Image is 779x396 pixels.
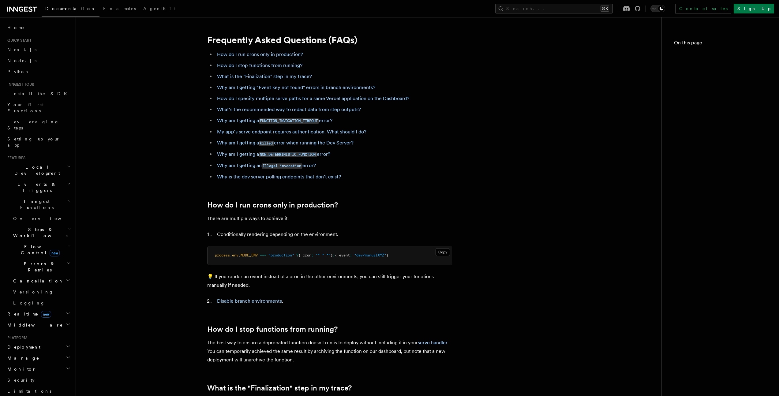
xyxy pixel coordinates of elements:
[5,213,72,308] div: Inngest Functions
[5,353,72,364] button: Manage
[207,34,452,45] h1: Frequently Asked Questions (FAQs)
[11,297,72,308] a: Logging
[5,198,66,211] span: Inngest Functions
[217,84,375,90] a: Why am I getting “Event key not found" errors in branch environments?
[215,230,452,239] li: Conditionally rendering depending on the environment.
[13,216,76,221] span: Overview
[350,253,352,257] span: :
[5,196,72,213] button: Inngest Functions
[217,62,302,68] a: How do I stop functions from running?
[5,375,72,386] a: Security
[5,179,72,196] button: Events & Triggers
[260,253,266,257] span: ===
[11,241,72,258] button: Flow Controlnew
[41,311,51,318] span: new
[217,129,366,135] a: My app's serve endpoint requires authentication. What should I do?
[11,275,72,286] button: Cancellation
[495,4,613,13] button: Search...⌘K
[436,248,450,256] button: Copy
[5,162,72,179] button: Local Development
[333,253,335,257] span: :
[207,338,452,364] p: The best way to ensure a deprecated function doesn't run is to deploy without including it in you...
[5,366,36,372] span: Monitor
[311,253,313,257] span: :
[11,286,72,297] a: Versioning
[7,102,44,113] span: Your first Functions
[7,47,36,52] span: Next.js
[230,253,232,257] span: .
[5,38,32,43] span: Quick start
[215,297,452,305] li: .
[45,6,96,11] span: Documentation
[217,298,282,304] a: Disable branch environments
[5,133,72,151] a: Setting up your app
[5,322,63,328] span: Middleware
[5,116,72,133] a: Leveraging Steps
[259,152,317,157] code: NON_DETERMINISTIC_FUNCTION
[262,163,302,169] code: Illegal invocation
[259,141,274,146] code: killed
[5,44,72,55] a: Next.js
[5,82,34,87] span: Inngest tour
[241,253,258,257] span: NODE_ENV
[207,201,338,209] a: How do I run crons only in production?
[7,91,71,96] span: Install the SDK
[11,261,66,273] span: Errors & Retries
[217,163,316,168] a: Why am I getting anIllegal invocationerror?
[207,384,352,392] a: What is the "Finalization" step in my trace?
[5,164,67,176] span: Local Development
[7,24,24,31] span: Home
[50,250,60,256] span: new
[259,118,319,124] code: FUNCTION_INVOCATION_TIMEOUT
[207,325,338,334] a: How do I stop functions from running?
[5,181,67,193] span: Events & Triggers
[11,244,67,256] span: Flow Control
[217,51,303,57] a: How do I run crons only in production?
[734,4,774,13] a: Sign Up
[298,253,311,257] span: { cron
[354,253,386,257] span: "dev/manualXYZ"
[217,140,354,146] a: Why am I getting akillederror when running the Dev Server?
[650,5,665,12] button: Toggle dark mode
[7,69,30,74] span: Python
[42,2,99,17] a: Documentation
[13,290,54,294] span: Versioning
[268,253,294,257] span: "production"
[217,151,330,157] a: Why am I getting aNON_DETERMINISTIC_FUNCTIONerror?
[217,174,341,180] a: Why is the dev server polling endpoints that don't exist?
[5,344,40,350] span: Deployment
[335,253,350,257] span: { event
[331,253,333,257] span: }
[5,311,51,317] span: Realtime
[207,214,452,223] p: There are multiple ways to achieve it:
[5,342,72,353] button: Deployment
[5,66,72,77] a: Python
[215,253,230,257] span: process
[13,301,45,305] span: Logging
[217,118,332,123] a: Why am I getting aFUNCTION_INVOCATION_TIMEOUTerror?
[238,253,241,257] span: .
[5,308,72,319] button: Realtimenew
[5,319,72,331] button: Middleware
[207,272,452,290] p: 💡 If you render an event instead of a cron in the other environments, you can still trigger your ...
[601,6,609,12] kbd: ⌘K
[7,378,35,383] span: Security
[5,99,72,116] a: Your first Functions
[7,58,36,63] span: Node.js
[418,340,448,346] a: serve handler
[5,364,72,375] button: Monitor
[217,95,409,101] a: How do I specify multiple serve paths for a same Vercel application on the Dashboard?
[7,136,60,148] span: Setting up your app
[675,4,731,13] a: Contact sales
[232,253,238,257] span: env
[5,355,39,361] span: Manage
[11,278,64,284] span: Cancellation
[11,226,68,239] span: Steps & Workflows
[5,22,72,33] a: Home
[103,6,136,11] span: Examples
[11,213,72,224] a: Overview
[217,73,312,79] a: What is the "Finalization" step in my trace?
[296,253,298,257] span: ?
[7,119,59,130] span: Leveraging Steps
[143,6,176,11] span: AgentKit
